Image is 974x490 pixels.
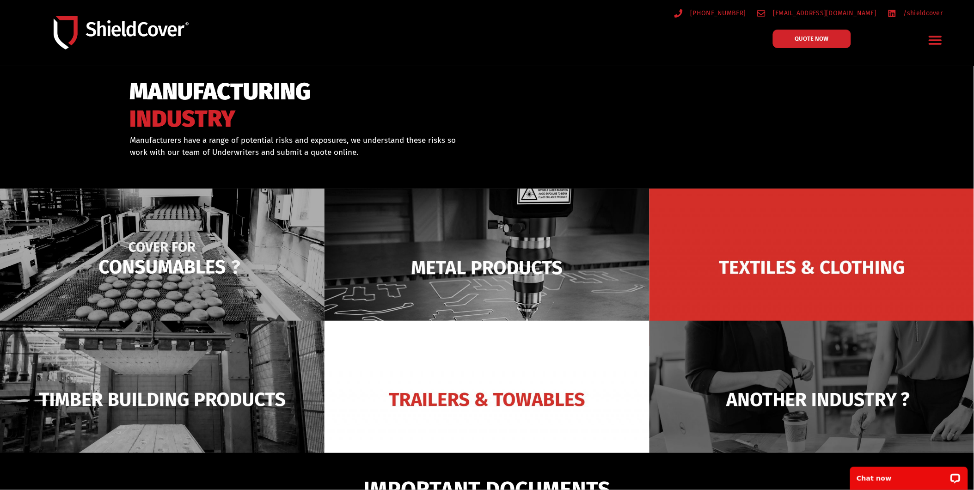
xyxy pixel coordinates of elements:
[773,30,851,48] a: QUOTE NOW
[130,135,475,158] p: Manufacturers have a range of potential risks and exposures, we understand these risks so work wi...
[130,82,311,101] span: MANUFACTURING
[54,16,189,49] img: Shield-Cover-Underwriting-Australia-logo-full
[925,29,946,51] div: Menu Toggle
[674,7,746,19] a: [PHONE_NUMBER]
[771,7,876,19] span: [EMAIL_ADDRESS][DOMAIN_NAME]
[795,36,829,42] span: QUOTE NOW
[844,461,974,490] iframe: LiveChat chat widget
[888,7,943,19] a: /shieldcover
[688,7,746,19] span: [PHONE_NUMBER]
[757,7,877,19] a: [EMAIL_ADDRESS][DOMAIN_NAME]
[901,7,943,19] span: /shieldcover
